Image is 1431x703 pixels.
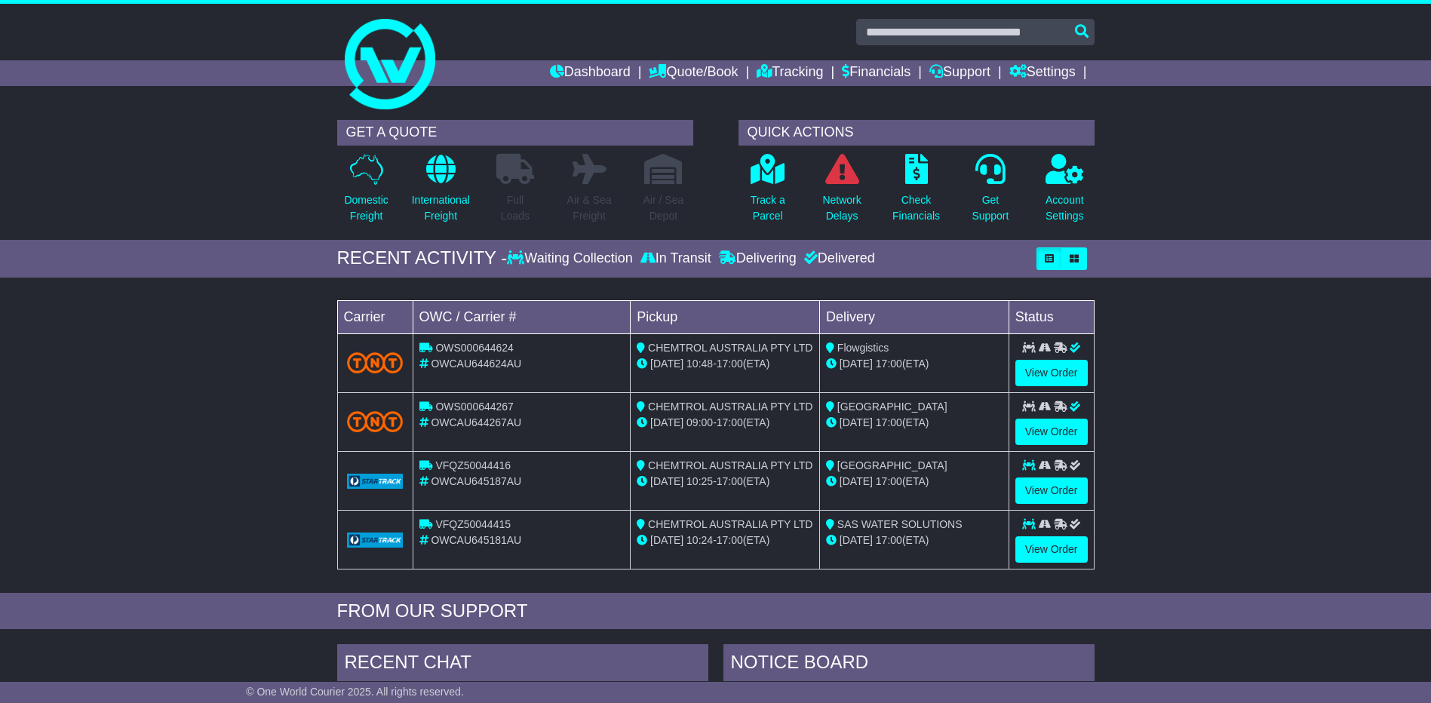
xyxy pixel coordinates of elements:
[637,415,813,431] div: - (ETA)
[686,416,713,428] span: 09:00
[431,534,521,546] span: OWCAU645181AU
[411,153,471,232] a: InternationalFreight
[648,401,812,413] span: CHEMTROL AUSTRALIA PTY LTD
[751,192,785,224] p: Track a Parcel
[1009,60,1076,86] a: Settings
[337,600,1095,622] div: FROM OUR SUPPORT
[413,300,631,333] td: OWC / Carrier #
[435,518,511,530] span: VFQZ50044415
[637,356,813,372] div: - (ETA)
[648,518,812,530] span: CHEMTROL AUSTRALIA PTY LTD
[1045,153,1085,232] a: AccountSettings
[337,247,508,269] div: RECENT ACTIVITY -
[840,358,873,370] span: [DATE]
[715,250,800,267] div: Delivering
[650,416,683,428] span: [DATE]
[819,300,1009,333] td: Delivery
[1015,360,1088,386] a: View Order
[435,342,514,354] span: OWS000644624
[631,300,820,333] td: Pickup
[648,459,812,471] span: CHEMTROL AUSTRALIA PTY LTD
[750,153,786,232] a: Track aParcel
[840,475,873,487] span: [DATE]
[686,358,713,370] span: 10:48
[637,250,715,267] div: In Transit
[637,533,813,548] div: - (ETA)
[826,474,1003,490] div: (ETA)
[496,192,534,224] p: Full Loads
[347,352,404,373] img: TNT_Domestic.png
[1009,300,1094,333] td: Status
[435,459,511,471] span: VFQZ50044416
[876,416,902,428] span: 17:00
[876,475,902,487] span: 17:00
[842,60,910,86] a: Financials
[412,192,470,224] p: International Freight
[347,533,404,548] img: GetCarrierServiceLogo
[929,60,990,86] a: Support
[567,192,612,224] p: Air & Sea Freight
[431,475,521,487] span: OWCAU645187AU
[876,534,902,546] span: 17:00
[821,153,861,232] a: NetworkDelays
[800,250,875,267] div: Delivered
[431,416,521,428] span: OWCAU644267AU
[822,192,861,224] p: Network Delays
[757,60,823,86] a: Tracking
[972,192,1009,224] p: Get Support
[344,192,388,224] p: Domestic Freight
[1015,477,1088,504] a: View Order
[837,342,889,354] span: Flowgistics
[837,518,963,530] span: SAS WATER SOLUTIONS
[717,416,743,428] span: 17:00
[431,358,521,370] span: OWCAU644624AU
[892,153,941,232] a: CheckFinancials
[650,475,683,487] span: [DATE]
[1015,536,1088,563] a: View Order
[971,153,1009,232] a: GetSupport
[650,358,683,370] span: [DATE]
[1046,192,1084,224] p: Account Settings
[337,644,708,685] div: RECENT CHAT
[637,474,813,490] div: - (ETA)
[337,300,413,333] td: Carrier
[837,401,947,413] span: [GEOGRAPHIC_DATA]
[717,475,743,487] span: 17:00
[840,534,873,546] span: [DATE]
[739,120,1095,146] div: QUICK ACTIONS
[337,120,693,146] div: GET A QUOTE
[686,475,713,487] span: 10:25
[717,358,743,370] span: 17:00
[826,415,1003,431] div: (ETA)
[643,192,684,224] p: Air / Sea Depot
[347,474,404,489] img: GetCarrierServiceLogo
[650,534,683,546] span: [DATE]
[435,401,514,413] span: OWS000644267
[892,192,940,224] p: Check Financials
[648,342,812,354] span: CHEMTROL AUSTRALIA PTY LTD
[246,686,464,698] span: © One World Courier 2025. All rights reserved.
[686,534,713,546] span: 10:24
[826,533,1003,548] div: (ETA)
[347,411,404,431] img: TNT_Domestic.png
[723,644,1095,685] div: NOTICE BOARD
[837,459,947,471] span: [GEOGRAPHIC_DATA]
[550,60,631,86] a: Dashboard
[717,534,743,546] span: 17:00
[343,153,388,232] a: DomesticFreight
[876,358,902,370] span: 17:00
[840,416,873,428] span: [DATE]
[1015,419,1088,445] a: View Order
[507,250,636,267] div: Waiting Collection
[649,60,738,86] a: Quote/Book
[826,356,1003,372] div: (ETA)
